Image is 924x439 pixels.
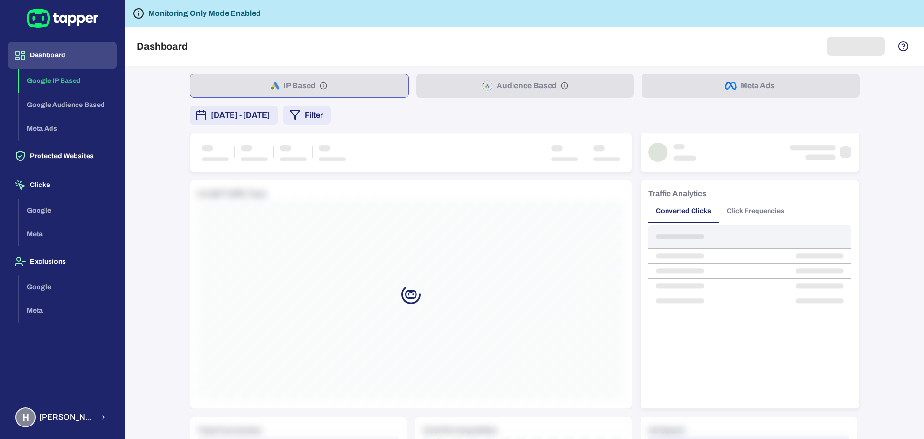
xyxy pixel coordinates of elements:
h6: Monitoring Only Mode Enabled [148,8,261,19]
a: Exclusions [8,257,117,265]
button: Click Frequencies [719,200,792,223]
button: Protected Websites [8,143,117,170]
span: [PERSON_NAME] Moaref [39,412,94,422]
button: Filter [283,106,331,125]
button: Dashboard [8,42,117,69]
button: H[PERSON_NAME] Moaref [8,403,117,431]
h5: Dashboard [137,40,188,52]
button: Clicks [8,172,117,199]
button: [DATE] - [DATE] [190,106,278,125]
a: Clicks [8,180,117,188]
a: Dashboard [8,51,117,59]
div: H [15,407,36,427]
svg: Tapper is not blocking any fraudulent activity for this domain [133,8,144,19]
button: Converted Clicks [648,200,719,223]
h6: Traffic Analytics [648,188,706,200]
a: Protected Websites [8,151,117,160]
button: Exclusions [8,248,117,275]
span: [DATE] - [DATE] [211,109,270,121]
